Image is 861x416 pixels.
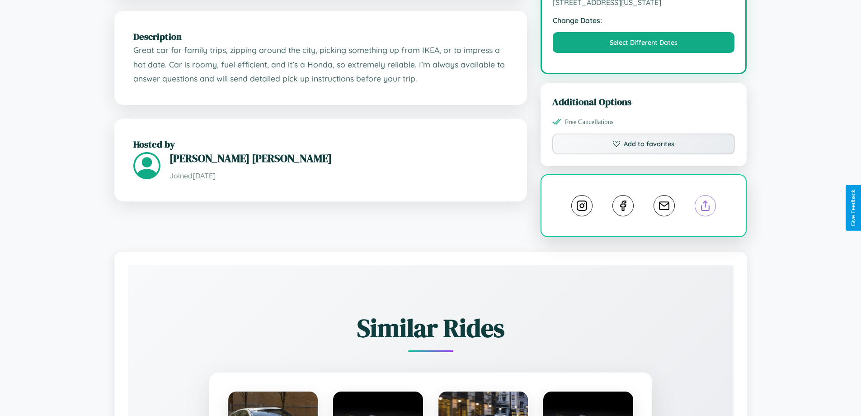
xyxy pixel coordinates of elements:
h3: [PERSON_NAME] [PERSON_NAME] [169,151,508,166]
h2: Hosted by [133,138,508,151]
button: Add to favorites [552,134,735,154]
p: Great car for family trips, zipping around the city, picking something up from IKEA, or to impres... [133,43,508,86]
h2: Similar Rides [160,311,702,345]
span: Free Cancellations [565,118,614,126]
p: Joined [DATE] [169,169,508,182]
h2: Description [133,30,508,43]
div: Give Feedback [850,190,856,226]
strong: Change Dates: [553,16,735,25]
h3: Additional Options [552,95,735,108]
button: Select Different Dates [553,32,735,53]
